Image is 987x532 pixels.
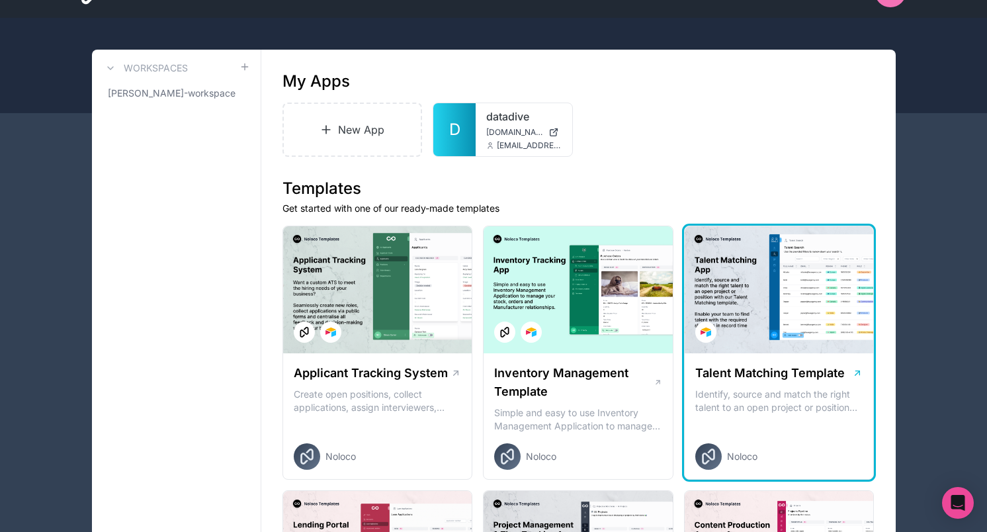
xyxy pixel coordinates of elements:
a: Workspaces [103,60,188,76]
p: Identify, source and match the right talent to an open project or position with our Talent Matchi... [695,388,863,414]
span: [DOMAIN_NAME] [486,127,543,138]
a: D [433,103,476,156]
p: Create open positions, collect applications, assign interviewers, centralise candidate feedback a... [294,388,462,414]
p: Simple and easy to use Inventory Management Application to manage your stock, orders and Manufact... [494,406,662,433]
a: New App [282,103,423,157]
h1: Inventory Management Template [494,364,653,401]
img: Airtable Logo [526,327,536,337]
h3: Workspaces [124,62,188,75]
span: D [449,119,460,140]
span: Noloco [727,450,757,463]
img: Airtable Logo [325,327,336,337]
div: Open Intercom Messenger [942,487,974,519]
p: Get started with one of our ready-made templates [282,202,875,215]
h1: Applicant Tracking System [294,364,448,382]
span: Noloco [526,450,556,463]
span: [PERSON_NAME]-workspace [108,87,236,100]
img: Airtable Logo [701,327,711,337]
h1: Talent Matching Template [695,364,845,382]
span: [EMAIL_ADDRESS][DOMAIN_NAME] [497,140,562,151]
a: [PERSON_NAME]-workspace [103,81,250,105]
h1: My Apps [282,71,350,92]
span: Noloco [325,450,356,463]
a: [DOMAIN_NAME] [486,127,562,138]
a: datadive [486,109,562,124]
h1: Templates [282,178,875,199]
